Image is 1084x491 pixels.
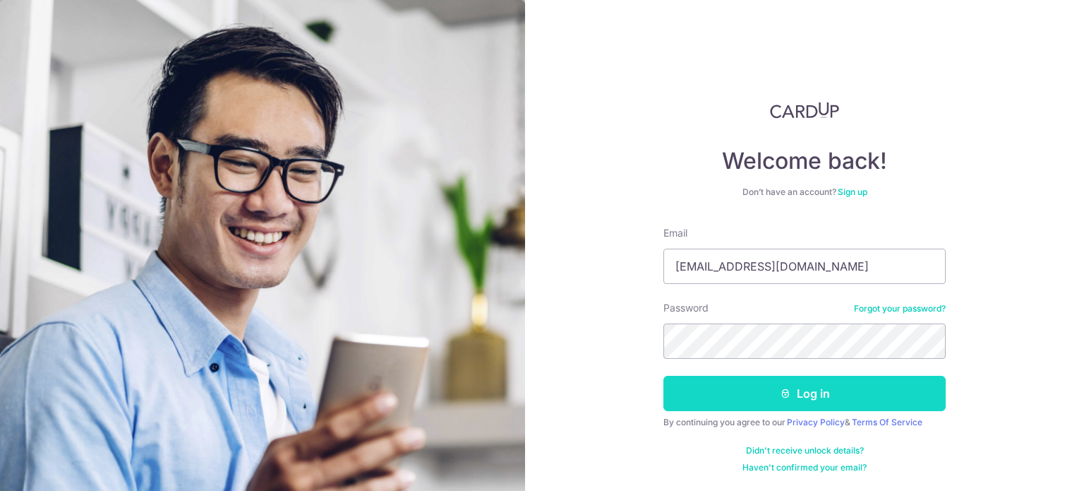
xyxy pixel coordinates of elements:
[663,226,687,240] label: Email
[663,147,946,175] h4: Welcome back!
[663,187,946,198] div: Don’t have an account?
[854,303,946,314] a: Forgot your password?
[770,102,839,119] img: CardUp Logo
[663,249,946,284] input: Enter your Email
[663,301,709,315] label: Password
[746,445,864,456] a: Didn't receive unlock details?
[663,376,946,411] button: Log in
[838,187,867,197] a: Sign up
[663,417,946,428] div: By continuing you agree to our &
[742,462,867,473] a: Haven't confirmed your email?
[787,417,845,427] a: Privacy Policy
[852,417,922,427] a: Terms Of Service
